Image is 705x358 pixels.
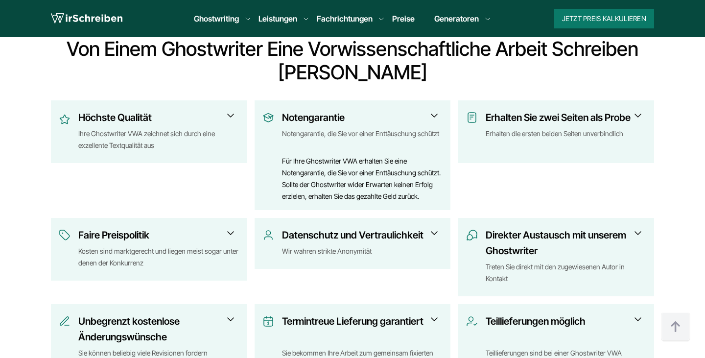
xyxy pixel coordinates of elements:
button: Jetzt Preis kalkulieren [554,9,654,28]
h3: Faire Preispolitik [78,227,233,243]
a: Leistungen [258,13,297,24]
img: Notengarantie [262,112,274,123]
a: Generatoren [434,13,479,24]
h2: Von Einem Ghostwriter Eine Vorwissenschaftliche Arbeit Schreiben [PERSON_NAME] [47,37,658,84]
img: button top [661,312,690,342]
div: Treten Sie direkt mit den zugewiesenen Autor in Kontakt [486,261,646,285]
div: Für Ihre Ghostwriter VWA erhalten Sie eine Notengarantie, die Sie vor einer Enttäuschung schützt.... [282,155,443,202]
h3: Unbegrenzt kostenlose Änderungswünsche [78,313,233,345]
a: Preise [392,14,415,24]
img: Termintreue Lieferung garantiert [262,315,274,327]
img: Teillieferungen möglich [466,315,478,327]
div: Ihre Ghostwriter VWA zeichnet sich durch eine exzellente Textqualität aus [78,128,239,151]
img: Datenschutz und Vertraulichkeit [262,229,274,241]
a: Fachrichtungen [317,13,373,24]
img: Erhalten Sie zwei Seiten als Probe [466,112,478,123]
h3: Termintreue Lieferung garantiert [282,313,436,345]
h3: Notengarantie [282,110,436,125]
img: Direkter Austausch mit unserem Ghostwriter [466,229,478,241]
h3: Höchste Qualität [78,110,233,125]
img: Faire Preispolitik [59,229,70,241]
img: Unbegrenzt kostenlose Änderungswünsche [59,315,70,327]
h3: Datenschutz und Vertraulichkeit [282,227,436,243]
div: Notengarantie, die Sie vor einer Enttäuschung schützt [282,128,443,151]
h3: Direkter Austausch mit unserem Ghostwriter [486,227,640,259]
img: logo wirschreiben [51,11,122,26]
div: Wir wahren strikte Anonymität [282,245,443,257]
a: Ghostwriting [194,13,239,24]
img: Höchste Qualität [59,112,70,127]
div: Kosten sind marktgerecht und liegen meist sogar unter denen der Konkurrenz [78,245,239,269]
div: Erhalten die ersten beiden Seiten unverbindlich [486,128,646,151]
h3: Teillieferungen möglich [486,313,640,345]
h3: Erhalten Sie zwei Seiten als Probe [486,110,640,125]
